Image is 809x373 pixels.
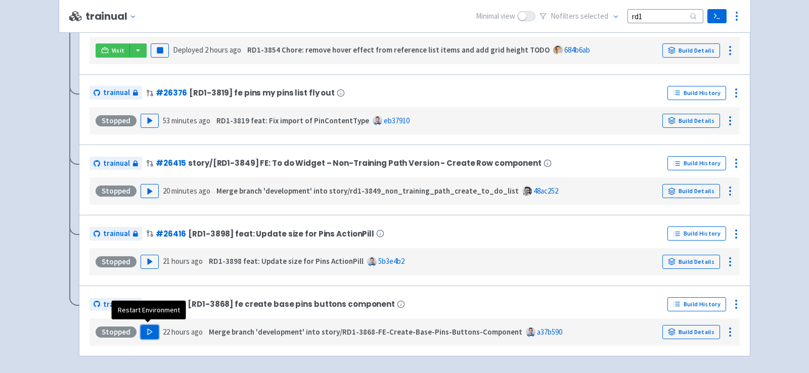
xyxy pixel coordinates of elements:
[156,87,187,98] a: #26376
[667,226,726,241] a: Build History
[205,45,241,55] time: 2 hours ago
[112,46,125,55] span: Visit
[662,43,720,58] a: Build Details
[156,228,186,239] a: #26416
[141,255,159,269] button: Play
[209,327,522,337] strong: Merge branch 'development' into story/RD1-3868-FE-Create-Base-Pins-Buttons-Component
[189,88,335,97] span: [RD1-3819] fe pins my pins list fly out
[89,298,142,311] a: trainual
[103,299,130,310] span: trainual
[662,114,720,128] a: Build Details
[89,227,142,241] a: trainual
[163,116,210,125] time: 53 minutes ago
[141,114,159,128] button: Play
[96,256,137,267] div: Stopped
[163,327,203,337] time: 22 hours ago
[667,86,726,100] a: Build History
[378,256,404,266] a: 5b3e4b2
[103,158,130,169] span: trainual
[173,45,241,55] span: Deployed
[96,185,137,197] div: Stopped
[627,9,703,23] input: Search...
[163,256,203,266] time: 21 hours ago
[89,157,142,170] a: trainual
[384,116,410,125] a: eb37910
[551,11,608,22] span: No filter s
[141,184,159,198] button: Play
[163,186,210,196] time: 20 minutes ago
[103,87,130,99] span: trainual
[188,300,395,308] span: [RD1-3868] fe create base pins buttons component
[188,229,374,238] span: [RD1-3898] feat: Update size for Pins ActionPill
[662,255,720,269] a: Build Details
[156,158,186,168] a: #26415
[216,116,369,125] strong: RD1-3819 feat: Fix import of PinContentType
[141,325,159,339] button: Play
[96,327,137,338] div: Stopped
[580,11,608,21] span: selected
[96,115,137,126] div: Stopped
[85,11,141,22] button: trainual
[564,45,590,55] a: 684b6ab
[216,186,519,196] strong: Merge branch 'development' into story/rd1-3849_non_training_path_create_to_do_list
[476,11,515,22] span: Minimal view
[247,45,550,55] strong: RD1-3854 Chore: remove hover effect from reference list items and add grid height TODO
[662,184,720,198] a: Build Details
[156,299,186,309] a: #26319
[667,297,726,311] a: Build History
[89,86,142,100] a: trainual
[103,228,130,240] span: trainual
[537,327,562,337] a: a37b590
[662,325,720,339] a: Build Details
[209,256,364,266] strong: RD1-3898 feat: Update size for Pins ActionPill
[707,9,726,23] a: Terminal
[151,43,169,58] button: Pause
[96,43,130,58] a: Visit
[667,156,726,170] a: Build History
[188,159,542,167] span: story/[RD1-3849] FE: To do Widget – Non-Training Path Version - Create Row component
[533,186,558,196] a: 48ac252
